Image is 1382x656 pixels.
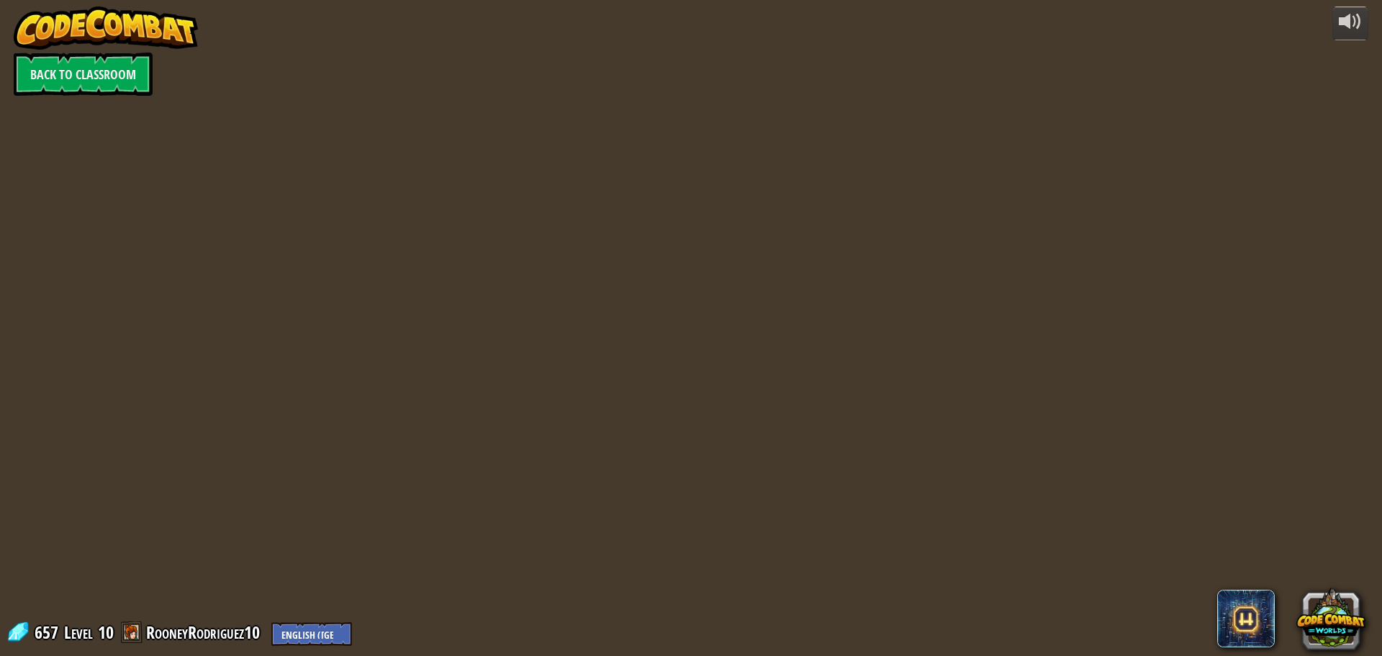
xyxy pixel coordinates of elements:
span: 10 [98,621,114,644]
a: Back to Classroom [14,53,153,96]
span: 657 [35,621,63,644]
button: Adjust volume [1332,6,1368,40]
span: Level [64,621,93,644]
img: CodeCombat - Learn how to code by playing a game [14,6,198,50]
a: RooneyRodriguez10 [146,621,264,644]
